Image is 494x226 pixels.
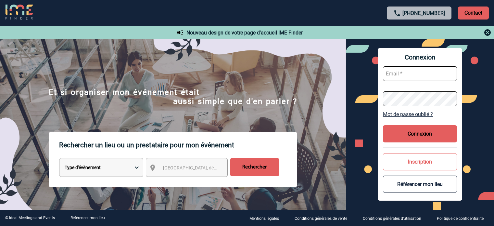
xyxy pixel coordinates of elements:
[383,125,457,142] button: Connexion
[393,9,401,17] img: call-24-px.png
[437,216,484,221] p: Politique de confidentialité
[383,53,457,61] span: Connexion
[5,216,55,220] div: © Ideal Meetings and Events
[230,158,279,176] input: Rechercher
[383,66,457,81] input: Email *
[402,10,445,16] a: [PHONE_NUMBER]
[59,132,297,158] p: Rechercher un lieu ou un prestataire pour mon événement
[358,215,432,221] a: Conditions générales d'utilisation
[383,176,457,193] button: Référencer mon lieu
[383,153,457,170] button: Inscription
[163,165,253,170] span: [GEOGRAPHIC_DATA], département, région...
[432,215,494,221] a: Politique de confidentialité
[383,111,457,117] a: Mot de passe oublié ?
[458,7,489,20] p: Contact
[363,216,421,221] p: Conditions générales d'utilisation
[249,216,279,221] p: Mentions légales
[70,216,105,220] a: Référencer mon lieu
[289,215,358,221] a: Conditions générales de vente
[295,216,347,221] p: Conditions générales de vente
[244,215,289,221] a: Mentions légales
